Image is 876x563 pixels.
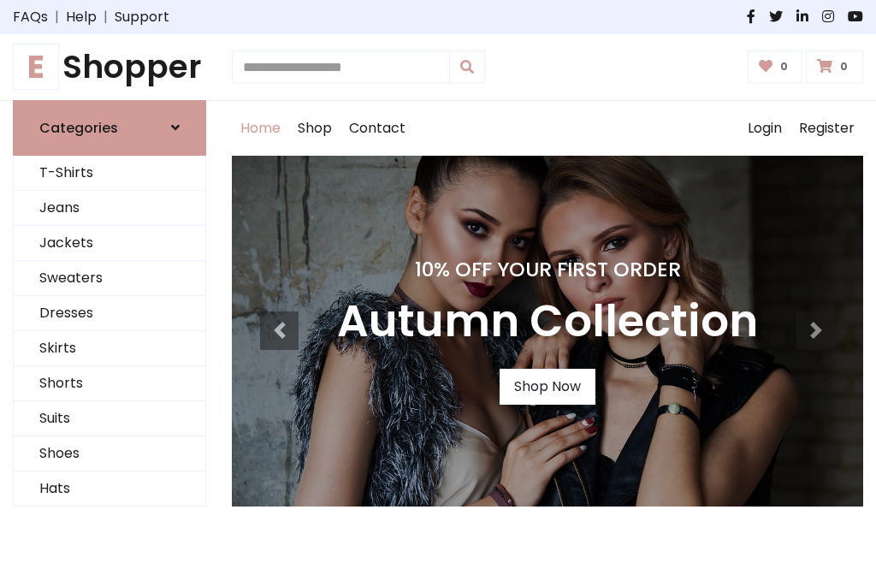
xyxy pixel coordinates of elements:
span: 0 [776,59,792,74]
h4: 10% Off Your First Order [337,258,758,281]
a: Home [232,101,289,156]
h6: Categories [39,120,118,136]
a: Sweaters [14,261,205,296]
h3: Autumn Collection [337,295,758,348]
a: Support [115,7,169,27]
a: 0 [748,50,803,83]
a: Shoes [14,436,205,471]
a: EShopper [13,48,206,86]
span: | [97,7,115,27]
a: T-Shirts [14,156,205,191]
a: Shop [289,101,340,156]
a: 0 [806,50,863,83]
a: Shop Now [500,369,595,405]
a: Help [66,7,97,27]
a: Contact [340,101,414,156]
span: E [13,44,59,90]
a: Jeans [14,191,205,226]
a: Login [739,101,790,156]
a: Dresses [14,296,205,331]
a: Skirts [14,331,205,366]
a: Categories [13,100,206,156]
h1: Shopper [13,48,206,86]
a: Suits [14,401,205,436]
a: Register [790,101,863,156]
a: Shorts [14,366,205,401]
span: 0 [836,59,852,74]
a: Hats [14,471,205,507]
a: FAQs [13,7,48,27]
span: | [48,7,66,27]
a: Jackets [14,226,205,261]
